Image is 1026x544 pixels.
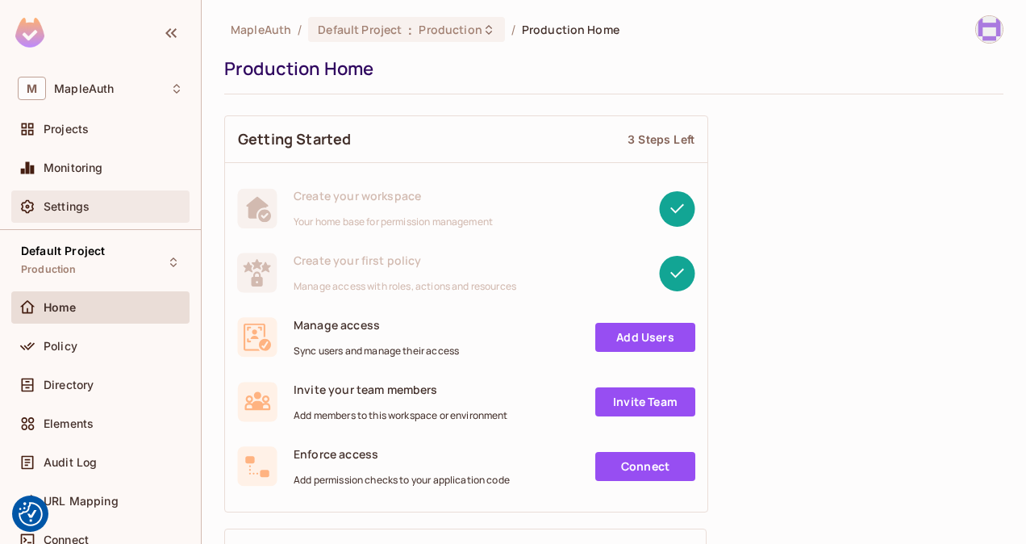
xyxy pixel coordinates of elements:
[44,200,90,213] span: Settings
[21,245,105,257] span: Default Project
[294,280,516,293] span: Manage access with roles, actions and resources
[44,456,97,469] span: Audit Log
[628,132,694,147] div: 3 Steps Left
[44,379,94,391] span: Directory
[44,301,77,314] span: Home
[44,340,77,353] span: Policy
[595,323,695,352] a: Add Users
[976,16,1003,43] img: edward@pringle.vu
[595,387,695,416] a: Invite Team
[19,502,43,526] img: Revisit consent button
[224,56,995,81] div: Production Home
[318,22,402,37] span: Default Project
[294,446,510,462] span: Enforce access
[407,23,413,36] span: :
[18,77,46,100] span: M
[294,382,508,397] span: Invite your team members
[595,452,695,481] a: Connect
[522,22,619,37] span: Production Home
[511,22,515,37] li: /
[294,253,516,268] span: Create your first policy
[19,502,43,526] button: Consent Preferences
[44,417,94,430] span: Elements
[294,345,459,358] span: Sync users and manage their access
[21,263,77,276] span: Production
[44,123,89,136] span: Projects
[15,18,44,48] img: SReyMgAAAABJRU5ErkJggg==
[294,317,459,333] span: Manage access
[44,161,103,174] span: Monitoring
[54,82,114,95] span: Workspace: MapleAuth
[419,22,482,37] span: Production
[298,22,302,37] li: /
[294,216,493,228] span: Your home base for permission management
[231,22,291,37] span: the active workspace
[294,409,508,422] span: Add members to this workspace or environment
[294,188,493,203] span: Create your workspace
[294,474,510,487] span: Add permission checks to your application code
[44,495,119,508] span: URL Mapping
[238,129,351,149] span: Getting Started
